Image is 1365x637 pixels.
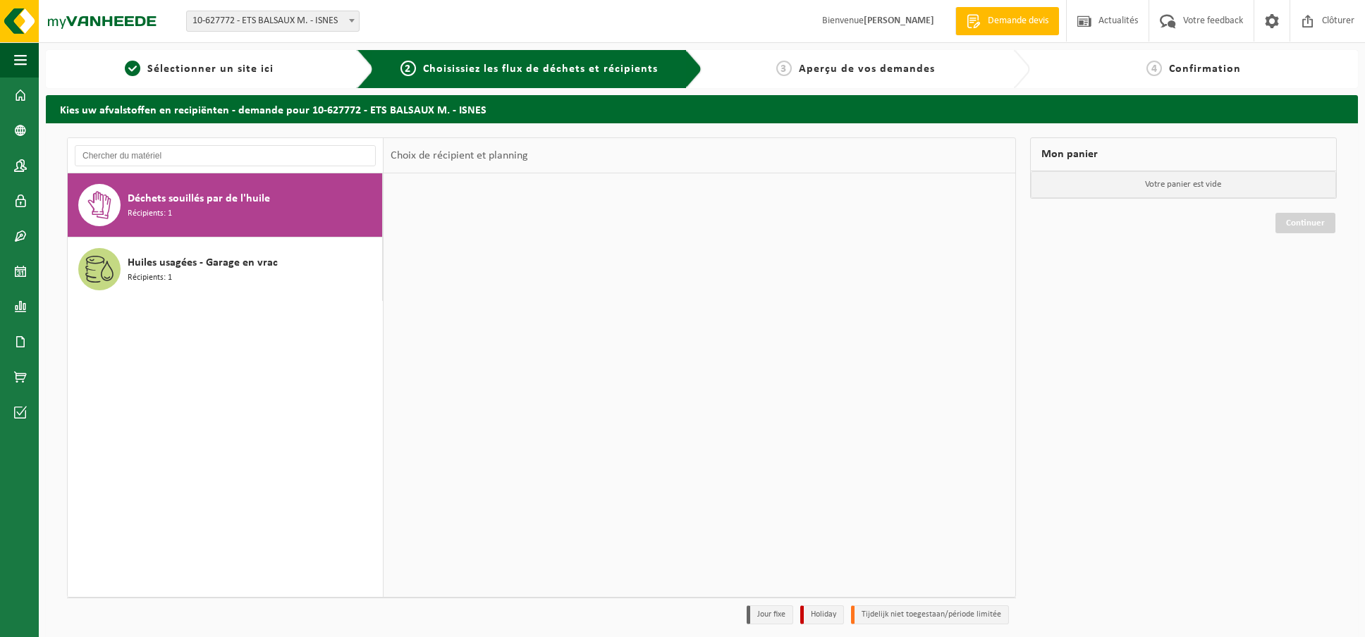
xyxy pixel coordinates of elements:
[128,207,172,221] span: Récipients: 1
[187,11,359,31] span: 10-627772 - ETS BALSAUX M. - ISNES
[1169,63,1241,75] span: Confirmation
[747,605,793,624] li: Jour fixe
[147,63,274,75] span: Sélectionner un site ici
[46,95,1358,123] h2: Kies uw afvalstoffen en recipiënten - demande pour 10-627772 - ETS BALSAUX M. - ISNES
[423,63,658,75] span: Choisissiez les flux de déchets et récipients
[776,61,792,76] span: 3
[68,173,383,237] button: Déchets souillés par de l'huile Récipients: 1
[53,61,345,78] a: 1Sélectionner un site ici
[128,190,270,207] span: Déchets souillés par de l'huile
[128,271,172,285] span: Récipients: 1
[400,61,416,76] span: 2
[68,237,383,301] button: Huiles usagées - Garage en vrac Récipients: 1
[864,16,934,26] strong: [PERSON_NAME]
[800,605,844,624] li: Holiday
[125,61,140,76] span: 1
[75,145,376,166] input: Chercher du matériel
[384,138,535,173] div: Choix de récipient et planning
[955,7,1059,35] a: Demande devis
[851,605,1009,624] li: Tijdelijk niet toegestaan/période limitée
[799,63,935,75] span: Aperçu de vos demandes
[1275,213,1335,233] a: Continuer
[186,11,360,32] span: 10-627772 - ETS BALSAUX M. - ISNES
[1030,137,1337,171] div: Mon panier
[128,254,278,271] span: Huiles usagées - Garage en vrac
[1146,61,1162,76] span: 4
[1031,171,1336,198] p: Votre panier est vide
[984,14,1052,28] span: Demande devis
